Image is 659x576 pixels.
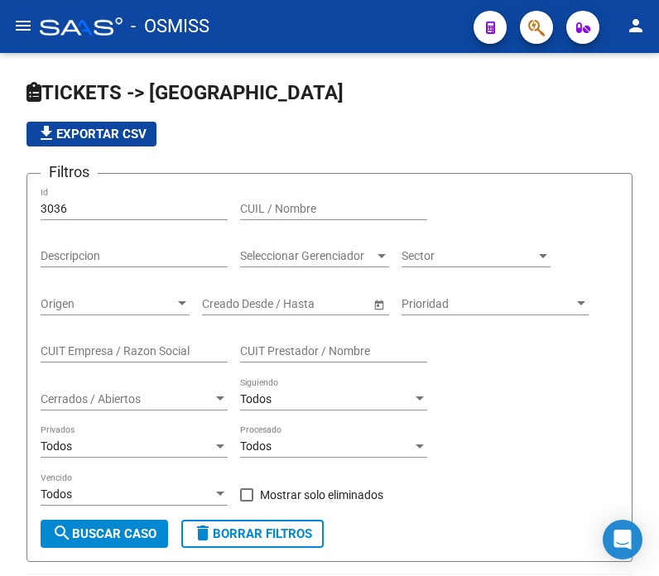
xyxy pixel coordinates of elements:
div: Open Intercom Messenger [603,520,642,559]
h3: Filtros [41,161,98,184]
span: Cerrados / Abiertos [41,392,213,406]
span: Todos [240,392,272,406]
input: Fecha fin [277,297,358,311]
span: Buscar Caso [52,526,156,541]
mat-icon: file_download [36,123,56,143]
span: Todos [240,439,272,453]
button: Exportar CSV [26,122,156,146]
span: Prioridad [402,297,574,311]
mat-icon: search [52,523,72,543]
button: Open calendar [370,295,387,313]
span: Seleccionar Gerenciador [240,249,374,263]
span: Todos [41,487,72,501]
span: Exportar CSV [36,127,147,142]
mat-icon: person [626,16,646,36]
span: Mostrar solo eliminados [260,485,383,505]
span: Sector [402,249,536,263]
input: Fecha inicio [202,297,262,311]
button: Borrar Filtros [181,520,324,548]
span: Todos [41,439,72,453]
mat-icon: menu [13,16,33,36]
span: Origen [41,297,175,311]
span: TICKETS -> [GEOGRAPHIC_DATA] [26,81,344,104]
span: - OSMISS [131,8,209,45]
span: Borrar Filtros [193,526,312,541]
button: Buscar Caso [41,520,168,548]
mat-icon: delete [193,523,213,543]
